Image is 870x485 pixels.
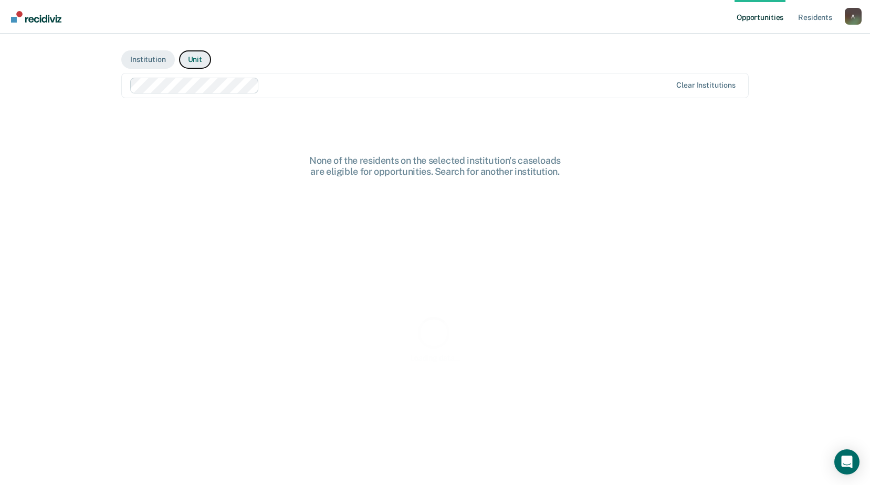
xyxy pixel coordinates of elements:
[845,8,862,25] div: A
[834,449,859,475] div: Open Intercom Messenger
[11,11,61,23] img: Recidiviz
[267,155,603,177] div: None of the residents on the selected institution's caseloads are eligible for opportunities. Sea...
[179,50,211,69] button: Unit
[845,8,862,25] button: Profile dropdown button
[121,50,174,69] button: Institution
[676,81,736,90] div: Clear institutions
